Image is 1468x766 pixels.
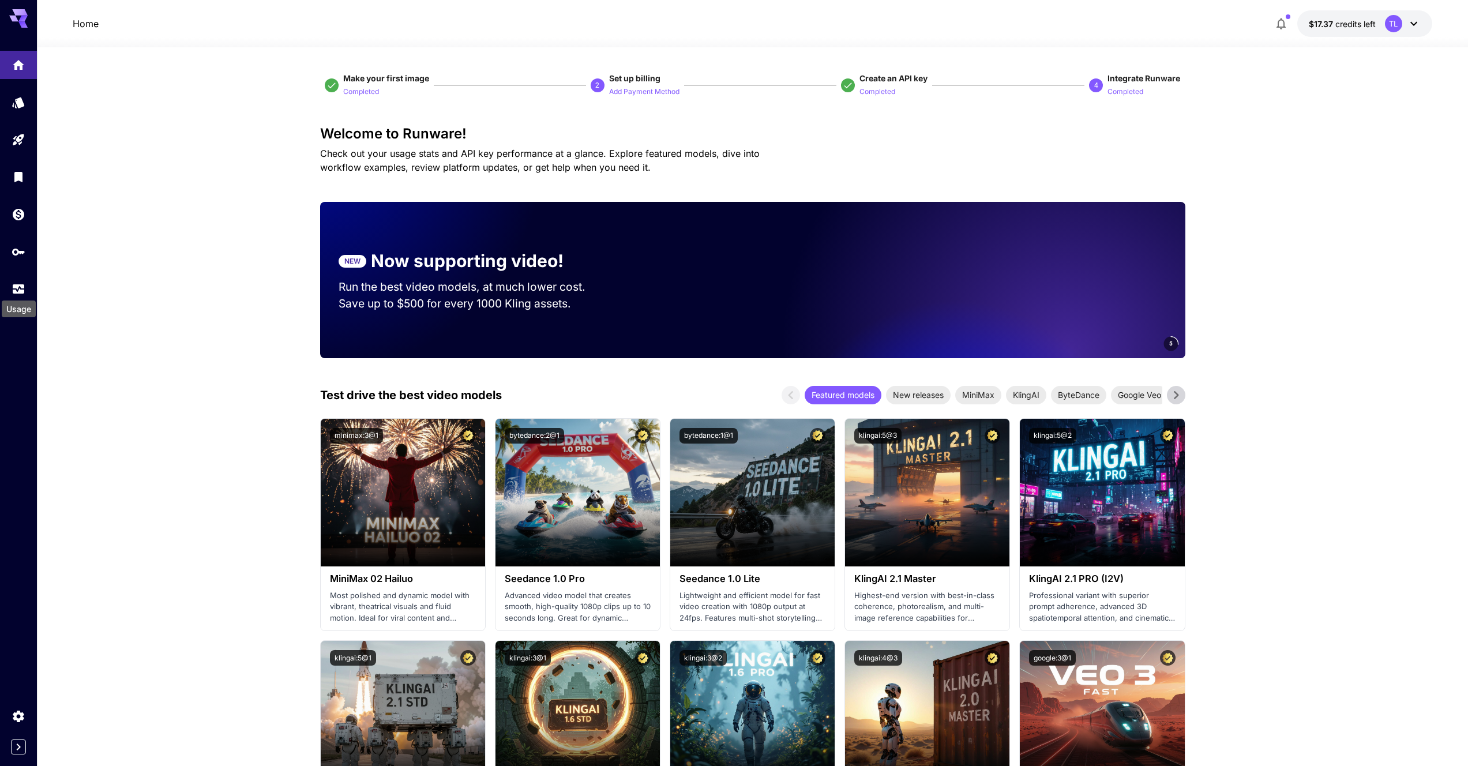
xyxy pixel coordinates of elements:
[609,87,679,97] p: Add Payment Method
[859,87,895,97] p: Completed
[505,590,651,624] p: Advanced video model that creates smooth, high-quality 1080p clips up to 10 seconds long. Great f...
[12,129,25,143] div: Playground
[12,170,25,184] div: Library
[595,80,599,91] p: 2
[859,84,895,98] button: Completed
[12,54,25,69] div: Home
[1309,19,1335,29] span: $17.37
[11,739,26,754] button: Expand sidebar
[1297,10,1432,37] button: $17.36738TL
[1107,87,1143,97] p: Completed
[1111,389,1168,401] span: Google Veo
[1051,386,1106,404] div: ByteDance
[985,428,1000,444] button: Certified Model – Vetted for best performance and includes a commercial license.
[343,87,379,97] p: Completed
[330,428,383,444] button: minimax:3@1
[1107,73,1180,83] span: Integrate Runware
[320,126,1185,142] h3: Welcome to Runware!
[1051,389,1106,401] span: ByteDance
[1160,428,1176,444] button: Certified Model – Vetted for best performance and includes a commercial license.
[1006,389,1046,401] span: KlingAI
[339,279,607,295] p: Run the best video models, at much lower cost.
[1029,590,1175,624] p: Professional variant with superior prompt adherence, advanced 3D spatiotemporal attention, and ci...
[495,419,660,566] img: alt
[1111,386,1168,404] div: Google Veo
[609,84,679,98] button: Add Payment Method
[985,650,1000,666] button: Certified Model – Vetted for best performance and includes a commercial license.
[854,590,1000,624] p: Highest-end version with best-in-class coherence, photorealism, and multi-image reference capabil...
[805,386,881,404] div: Featured models
[1385,15,1402,32] div: TL
[1160,650,1176,666] button: Certified Model – Vetted for best performance and includes a commercial license.
[854,573,1000,584] h3: KlingAI 2.1 Master
[854,428,902,444] button: klingai:5@3
[505,650,551,666] button: klingai:3@1
[12,92,25,106] div: Models
[460,650,476,666] button: Certified Model – Vetted for best performance and includes a commercial license.
[810,650,825,666] button: Certified Model – Vetted for best performance and includes a commercial license.
[1107,84,1143,98] button: Completed
[1094,80,1098,91] p: 4
[1029,428,1076,444] button: klingai:5@2
[635,650,651,666] button: Certified Model – Vetted for best performance and includes a commercial license.
[886,386,951,404] div: New releases
[73,17,99,31] nav: breadcrumb
[321,419,485,566] img: alt
[635,428,651,444] button: Certified Model – Vetted for best performance and includes a commercial license.
[854,650,902,666] button: klingai:4@3
[845,419,1009,566] img: alt
[955,389,1001,401] span: MiniMax
[1410,711,1468,766] iframe: Chat Widget
[955,386,1001,404] div: MiniMax
[73,17,99,31] a: Home
[505,573,651,584] h3: Seedance 1.0 Pro
[371,248,564,274] p: Now supporting video!
[1029,650,1076,666] button: google:3@1
[505,428,564,444] button: bytedance:2@1
[320,148,760,173] span: Check out your usage stats and API key performance at a glance. Explore featured models, dive int...
[886,389,951,401] span: New releases
[320,386,502,404] p: Test drive the best video models
[12,207,25,221] div: Wallet
[1020,419,1184,566] img: alt
[12,278,25,292] div: Usage
[1309,18,1376,30] div: $17.36738
[343,73,429,83] span: Make your first image
[330,650,376,666] button: klingai:5@1
[344,256,361,266] p: NEW
[339,295,607,312] p: Save up to $500 for every 1000 Kling assets.
[12,709,25,723] div: Settings
[679,650,727,666] button: klingai:3@2
[1029,573,1175,584] h3: KlingAI 2.1 PRO (I2V)
[12,245,25,259] div: API Keys
[670,419,835,566] img: alt
[1006,386,1046,404] div: KlingAI
[330,573,476,584] h3: MiniMax 02 Hailuo
[805,389,881,401] span: Featured models
[460,428,476,444] button: Certified Model – Vetted for best performance and includes a commercial license.
[1169,339,1173,348] span: 5
[2,301,36,317] div: Usage
[679,428,738,444] button: bytedance:1@1
[609,73,660,83] span: Set up billing
[679,590,825,624] p: Lightweight and efficient model for fast video creation with 1080p output at 24fps. Features mult...
[859,73,928,83] span: Create an API key
[330,590,476,624] p: Most polished and dynamic model with vibrant, theatrical visuals and fluid motion. Ideal for vira...
[1335,19,1376,29] span: credits left
[810,428,825,444] button: Certified Model – Vetted for best performance and includes a commercial license.
[343,84,379,98] button: Completed
[679,573,825,584] h3: Seedance 1.0 Lite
